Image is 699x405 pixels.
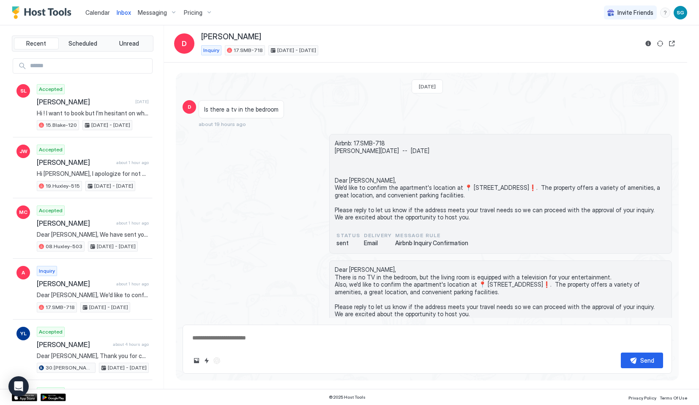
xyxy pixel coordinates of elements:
span: [DATE] - [DATE] [94,182,133,190]
span: Dear [PERSON_NAME], We have sent you a modification request. Please review it and, if everything ... [37,231,149,238]
span: Is there a tv in the bedroom [204,106,279,113]
span: [DATE] - [DATE] [108,364,147,372]
span: [DATE] - [DATE] [89,304,128,311]
span: Messaging [138,9,167,16]
span: Terms Of Use [660,395,687,400]
button: Scheduled [60,38,105,49]
span: [DATE] - [DATE] [91,121,130,129]
span: [DATE] - [DATE] [277,47,316,54]
span: Message Rule [395,232,468,239]
a: Inbox [117,8,131,17]
span: about 19 hours ago [199,121,246,127]
div: tab-group [12,36,153,52]
a: Privacy Policy [628,393,656,402]
span: Inbox [117,9,131,16]
span: [PERSON_NAME] [201,32,261,42]
span: 17.SMB-718 [234,47,263,54]
div: Open Intercom Messenger [8,376,29,397]
span: Delivery [364,232,392,239]
span: Dear [PERSON_NAME], There is no TV in the bedroom, but the living room is equipped with a televis... [335,266,666,318]
span: Hi [PERSON_NAME], I apologize for not making payment on my previous request. I'll submit payment ... [37,170,149,178]
span: Dear [PERSON_NAME], Thank you for choosing to stay at our apartment. 📅 I’d like to confirm your r... [37,352,149,360]
button: Unread [106,38,151,49]
span: about 1 hour ago [116,160,149,165]
span: D [182,38,187,49]
input: Input Field [27,59,152,73]
span: 30.[PERSON_NAME]-510 [46,364,93,372]
button: Quick reply [202,356,212,366]
span: Accepted [39,389,63,396]
a: Terms Of Use [660,393,687,402]
span: about 1 hour ago [116,281,149,287]
button: Open reservation [667,38,677,49]
span: about 4 hours ago [113,342,149,347]
span: 19.Huxley-515 [46,182,80,190]
span: Email [364,239,392,247]
span: Inquiry [39,267,55,275]
span: 17.SMB-718 [46,304,75,311]
button: Upload image [191,356,202,366]
button: Recent [14,38,59,49]
span: Privacy Policy [628,395,656,400]
span: sent [336,239,360,247]
span: YL [20,330,27,337]
button: Reservation information [643,38,653,49]
span: Recent [26,40,46,47]
a: Calendar [85,8,110,17]
span: [DATE] - [DATE] [97,243,136,250]
span: [PERSON_NAME] [37,340,109,349]
span: [DATE] [135,99,149,104]
span: 08.Huxley-503 [46,243,82,250]
span: Pricing [184,9,202,16]
a: Host Tools Logo [12,6,75,19]
span: [PERSON_NAME] [37,98,132,106]
span: Dear [PERSON_NAME], We'd like to confirm the apartment's location at 📍 [STREET_ADDRESS]❗️. The pr... [37,291,149,299]
span: D [188,103,191,111]
div: Send [640,356,654,365]
span: Accepted [39,146,63,153]
span: SG [677,9,684,16]
span: status [336,232,360,239]
span: Unread [119,40,139,47]
span: Invite Friends [617,9,653,16]
span: JW [19,148,27,155]
a: Google Play Store [41,394,66,401]
span: [PERSON_NAME] [37,279,113,288]
a: App Store [12,394,37,401]
span: MC [19,208,27,216]
span: Inquiry [203,47,219,54]
span: © 2025 Host Tools [329,394,366,400]
span: Accepted [39,207,63,214]
span: Airbnb Inquiry Confirmation [395,239,468,247]
span: Airbnb: 17.SMB-718 [PERSON_NAME][DATE] -- [DATE] Dear [PERSON_NAME], We'd like to confirm the apa... [335,140,666,221]
span: 15.Blake-120 [46,121,77,129]
span: [PERSON_NAME] [37,158,113,167]
span: [DATE] [419,83,436,90]
span: Accepted [39,85,63,93]
span: about 1 hour ago [116,220,149,226]
span: A [22,269,25,276]
span: Accepted [39,328,63,336]
button: Send [621,353,663,368]
span: Hi ! I want to book but I’m hesitant on what the location is because I don’t want to stay in a ba... [37,109,149,117]
div: User profile [674,6,687,19]
span: Scheduled [68,40,97,47]
div: menu [660,8,670,18]
span: [PERSON_NAME] [37,219,113,227]
button: Sync reservation [655,38,665,49]
span: Calendar [85,9,110,16]
span: SL [20,87,27,95]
